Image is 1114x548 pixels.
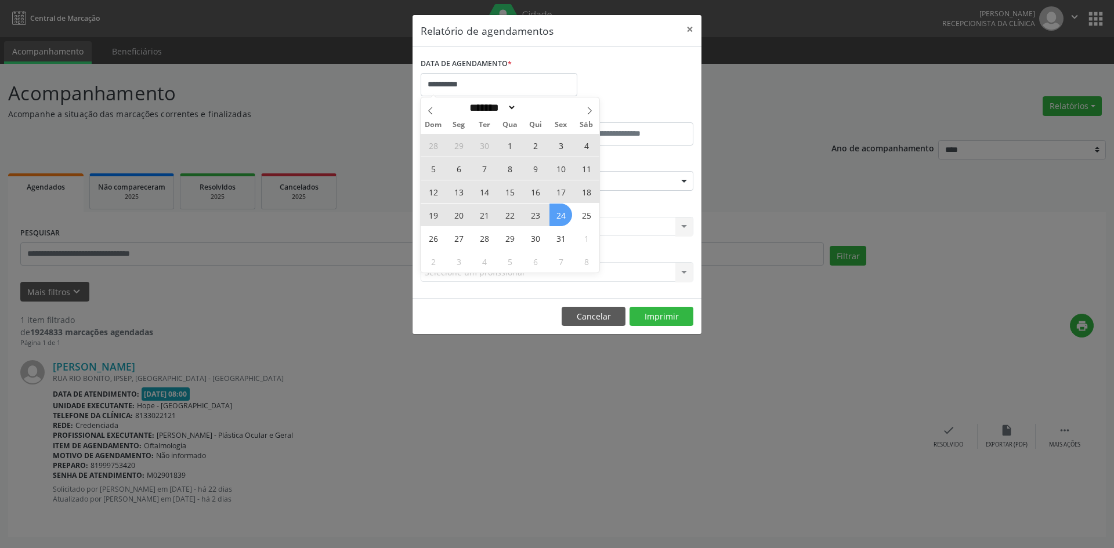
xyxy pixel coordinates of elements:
[447,157,470,180] span: Outubro 6, 2025
[549,134,572,157] span: Outubro 3, 2025
[421,121,446,129] span: Dom
[473,227,495,249] span: Outubro 28, 2025
[421,55,512,73] label: DATA DE AGENDAMENTO
[575,157,598,180] span: Outubro 11, 2025
[549,157,572,180] span: Outubro 10, 2025
[524,180,547,203] span: Outubro 16, 2025
[421,23,554,38] h5: Relatório de agendamentos
[523,121,548,129] span: Qui
[422,250,444,273] span: Novembro 2, 2025
[465,101,516,114] select: Month
[472,121,497,129] span: Ter
[549,180,572,203] span: Outubro 17, 2025
[498,157,521,180] span: Outubro 8, 2025
[422,134,444,157] span: Setembro 28, 2025
[575,227,598,249] span: Novembro 1, 2025
[473,204,495,226] span: Outubro 21, 2025
[630,307,693,326] button: Imprimir
[562,307,625,326] button: Cancelar
[447,204,470,226] span: Outubro 20, 2025
[473,180,495,203] span: Outubro 14, 2025
[422,180,444,203] span: Outubro 12, 2025
[473,157,495,180] span: Outubro 7, 2025
[497,121,523,129] span: Qua
[575,204,598,226] span: Outubro 25, 2025
[548,121,574,129] span: Sex
[574,121,599,129] span: Sáb
[516,101,555,114] input: Year
[524,134,547,157] span: Outubro 2, 2025
[524,157,547,180] span: Outubro 9, 2025
[422,204,444,226] span: Outubro 19, 2025
[498,227,521,249] span: Outubro 29, 2025
[498,180,521,203] span: Outubro 15, 2025
[575,250,598,273] span: Novembro 8, 2025
[678,15,701,43] button: Close
[498,250,521,273] span: Novembro 5, 2025
[447,227,470,249] span: Outubro 27, 2025
[575,180,598,203] span: Outubro 18, 2025
[498,134,521,157] span: Outubro 1, 2025
[524,204,547,226] span: Outubro 23, 2025
[549,204,572,226] span: Outubro 24, 2025
[524,250,547,273] span: Novembro 6, 2025
[473,134,495,157] span: Setembro 30, 2025
[498,204,521,226] span: Outubro 22, 2025
[422,157,444,180] span: Outubro 5, 2025
[549,227,572,249] span: Outubro 31, 2025
[473,250,495,273] span: Novembro 4, 2025
[560,104,693,122] label: ATÉ
[446,121,472,129] span: Seg
[575,134,598,157] span: Outubro 4, 2025
[422,227,444,249] span: Outubro 26, 2025
[447,134,470,157] span: Setembro 29, 2025
[447,180,470,203] span: Outubro 13, 2025
[524,227,547,249] span: Outubro 30, 2025
[549,250,572,273] span: Novembro 7, 2025
[447,250,470,273] span: Novembro 3, 2025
